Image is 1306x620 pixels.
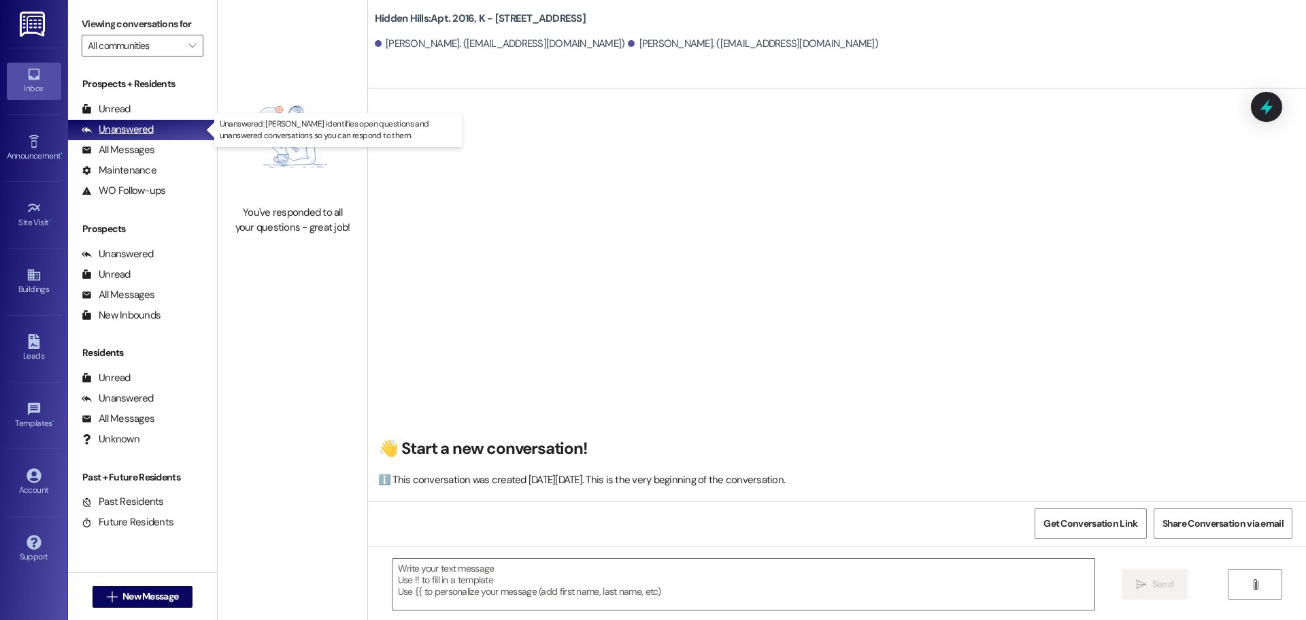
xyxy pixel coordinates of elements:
[68,346,217,360] div: Residents
[82,102,131,116] div: Unread
[7,263,61,300] a: Buildings
[68,222,217,236] div: Prospects
[7,63,61,99] a: Inbox
[93,586,193,608] button: New Message
[82,247,154,261] div: Unanswered
[7,464,61,501] a: Account
[88,35,182,56] input: All communities
[82,267,131,282] div: Unread
[233,206,352,235] div: You've responded to all your questions - great job!
[1154,508,1292,539] button: Share Conversation via email
[378,473,1289,487] div: ℹ️ This conversation was created [DATE][DATE]. This is the very beginning of the conversation.
[107,591,117,602] i: 
[82,495,164,509] div: Past Residents
[375,37,625,51] div: [PERSON_NAME]. ([EMAIL_ADDRESS][DOMAIN_NAME])
[7,197,61,233] a: Site Visit •
[1136,579,1146,590] i: 
[49,216,51,225] span: •
[82,308,161,323] div: New Inbounds
[82,184,165,198] div: WO Follow-ups
[628,37,878,51] div: [PERSON_NAME]. ([EMAIL_ADDRESS][DOMAIN_NAME])
[375,12,586,26] b: Hidden Hills: Apt. 2016, K - [STREET_ADDRESS]
[61,149,63,159] span: •
[82,143,154,157] div: All Messages
[378,438,1289,459] h2: 👋 Start a new conversation!
[82,371,131,385] div: Unread
[7,330,61,367] a: Leads
[7,531,61,568] a: Support
[7,397,61,434] a: Templates •
[52,417,54,426] span: •
[233,75,352,199] img: empty-state
[1043,517,1137,531] span: Get Conversation Link
[68,77,217,91] div: Prospects + Residents
[1035,508,1146,539] button: Get Conversation Link
[20,12,48,37] img: ResiDesk Logo
[1250,579,1260,590] i: 
[82,123,154,137] div: Unanswered
[188,40,196,51] i: 
[82,391,154,406] div: Unanswered
[82,14,203,35] label: Viewing conversations for
[122,589,178,604] span: New Message
[82,432,139,446] div: Unknown
[82,515,173,529] div: Future Residents
[1122,569,1188,600] button: Send
[1162,517,1284,531] span: Share Conversation via email
[82,288,154,302] div: All Messages
[220,118,456,142] p: Unanswered: [PERSON_NAME] identifies open questions and unanswered conversations so you can respo...
[68,470,217,485] div: Past + Future Residents
[1152,577,1173,591] span: Send
[82,412,154,426] div: All Messages
[82,163,156,178] div: Maintenance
